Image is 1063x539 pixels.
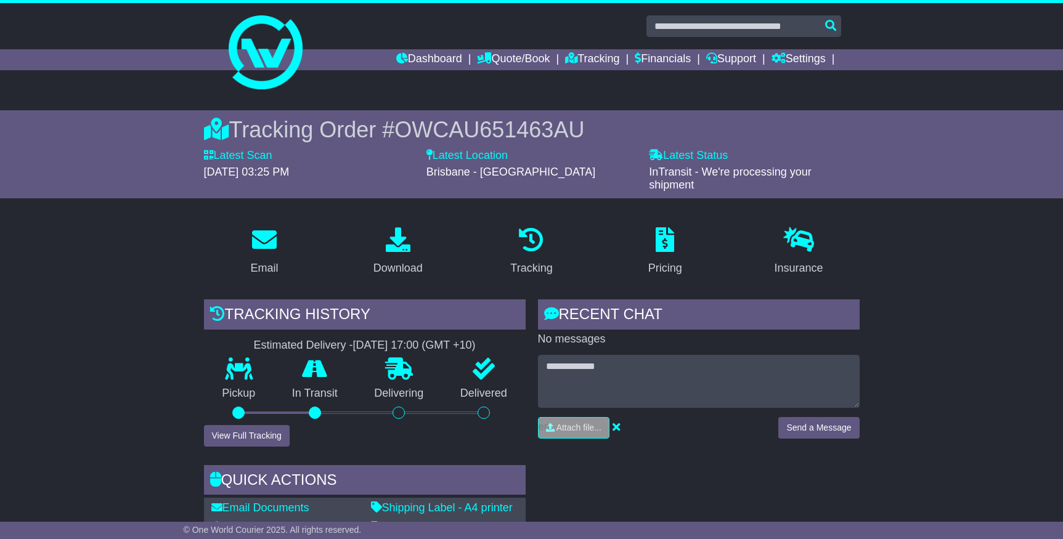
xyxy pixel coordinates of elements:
[538,299,860,333] div: RECENT CHAT
[640,223,690,281] a: Pricing
[767,223,831,281] a: Insurance
[649,166,812,192] span: InTransit - We're processing your shipment
[502,223,560,281] a: Tracking
[772,49,826,70] a: Settings
[204,149,272,163] label: Latest Scan
[204,166,290,178] span: [DATE] 03:25 PM
[510,260,552,277] div: Tracking
[565,49,619,70] a: Tracking
[211,521,331,533] a: Download Documents
[211,501,309,514] a: Email Documents
[250,260,278,277] div: Email
[204,339,526,352] div: Estimated Delivery -
[204,425,290,447] button: View Full Tracking
[635,49,691,70] a: Financials
[204,116,860,143] div: Tracking Order #
[353,339,476,352] div: [DATE] 17:00 (GMT +10)
[706,49,756,70] a: Support
[538,333,860,346] p: No messages
[204,299,526,333] div: Tracking history
[394,117,584,142] span: OWCAU651463AU
[649,149,728,163] label: Latest Status
[775,260,823,277] div: Insurance
[373,260,423,277] div: Download
[356,387,442,400] p: Delivering
[442,387,526,400] p: Delivered
[477,49,550,70] a: Quote/Book
[242,223,286,281] a: Email
[426,149,508,163] label: Latest Location
[184,525,362,535] span: © One World Courier 2025. All rights reserved.
[396,49,462,70] a: Dashboard
[426,166,595,178] span: Brisbane - [GEOGRAPHIC_DATA]
[274,387,356,400] p: In Transit
[648,260,682,277] div: Pricing
[204,387,274,400] p: Pickup
[371,501,513,514] a: Shipping Label - A4 printer
[778,417,859,439] button: Send a Message
[204,465,526,498] div: Quick Actions
[365,223,431,281] a: Download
